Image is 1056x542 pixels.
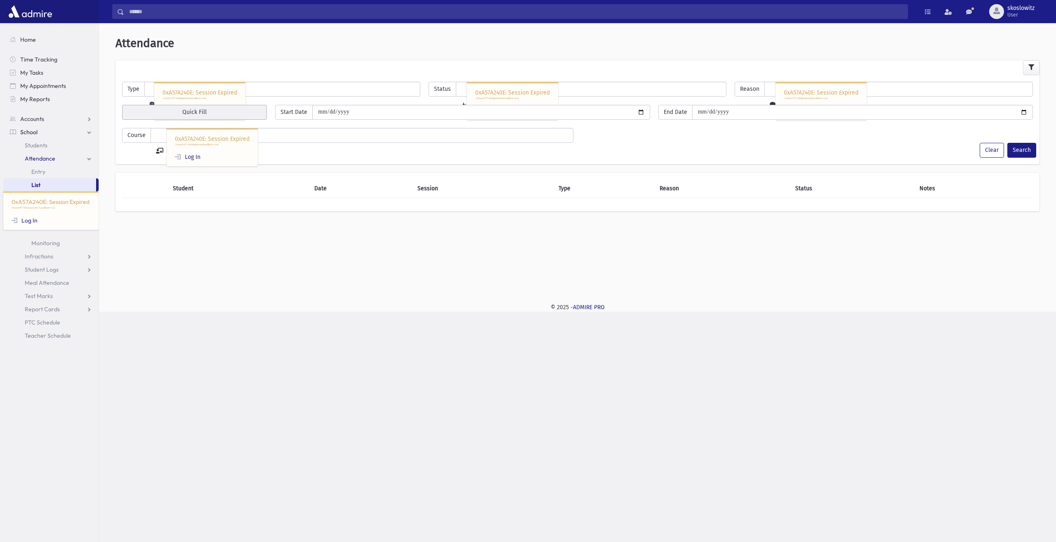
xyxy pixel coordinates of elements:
span: User [1007,12,1035,18]
p: /School/ATT/AttDisplayIndex?LoadBlank=true [163,97,237,100]
span: Status [429,82,456,97]
div: 0xA57A240E: Session Expired [167,128,258,167]
img: AdmirePro [7,3,54,20]
p: /School/ATT/AttDisplayIndex?LoadBlank=true [475,97,550,100]
span: List [31,181,40,189]
div: 0xA57A240E: Session Expired [154,82,245,121]
span: Attendance [115,36,174,50]
a: Accounts [3,112,99,125]
a: Infractions [3,250,99,263]
a: PTC Schedule [3,316,99,329]
div: © 2025 - [112,303,1043,312]
span: End Date [658,105,693,120]
span: Reason [735,82,765,97]
th: Student [168,179,309,198]
a: My Reports [3,92,99,106]
div: 0xA57A240E: Session Expired [467,82,558,121]
span: Quick Fill [182,109,207,116]
a: Monitoring [3,237,99,250]
span: Entry [31,168,45,175]
a: School [3,125,99,139]
th: Date [309,179,412,198]
a: Entry [3,165,99,178]
span: School [20,128,38,136]
button: Clear [980,143,1004,158]
a: List [3,178,96,192]
th: Notes [915,179,1033,198]
th: Reason [655,179,790,198]
span: Time Tracking [20,56,57,63]
input: Search [124,4,907,19]
a: Attendance [3,152,99,165]
span: Type [122,82,145,97]
a: ADMIRE PRO [573,304,605,311]
div: 0xA57A240E: Session Expired [775,82,867,121]
p: /School/ATT/AttDisplayIndex?LoadBlank=true [784,97,858,100]
button: Search [1007,143,1036,158]
span: Test Marks [25,292,53,300]
span: Students [25,142,47,149]
p: /School/ATT/AttDisplayIndex?LoadBlank=true [175,143,250,147]
span: Course [122,128,151,143]
a: My Tasks [3,66,99,79]
span: Infractions [25,253,53,260]
span: Meal Attendance [25,279,69,286]
span: Home [20,36,36,43]
span: My Reports [20,95,50,103]
span: Report Cards [25,305,60,313]
span: My Tasks [20,69,43,76]
a: Report Cards [3,303,99,316]
span: Start Date [275,105,313,120]
span: skoslowitz [1007,5,1035,12]
a: Students [3,139,99,152]
th: Type [554,179,655,198]
a: Student Logs [3,263,99,276]
span: PTC Schedule [25,319,60,326]
a: Log In [175,154,200,161]
span: Monitoring [31,239,60,247]
a: Log In [12,217,38,224]
a: My Appointments [3,79,99,92]
th: Session [412,179,554,198]
th: Status [790,179,915,198]
a: Meal Attendance [3,276,99,289]
button: Quick Fill [122,105,267,120]
p: /School/ATT/AttDisplayIndex?LoadBlank=true [12,206,90,210]
span: Attendance [25,155,55,162]
a: Teacher Schedule [3,329,99,342]
div: 0xA57A240E: Session Expired [3,192,99,230]
span: My Appointments [20,82,66,90]
span: Teacher Schedule [25,332,71,339]
a: Home [3,33,99,46]
span: Accounts [20,115,44,123]
span: Student Logs [25,266,59,273]
a: Time Tracking [3,53,99,66]
a: Test Marks [3,289,99,303]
